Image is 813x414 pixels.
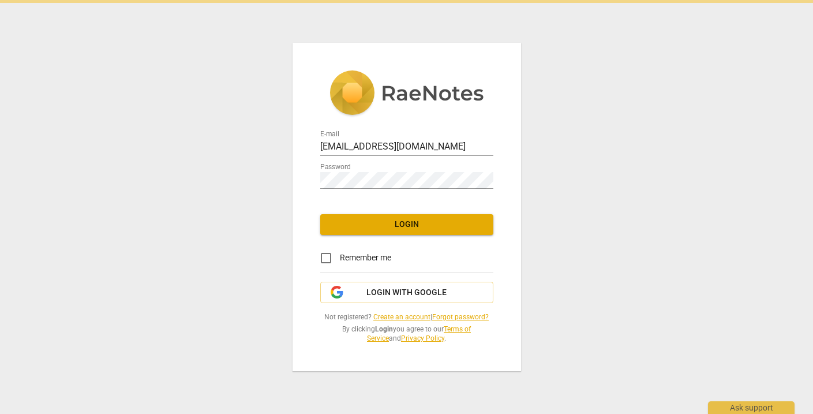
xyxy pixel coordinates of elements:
span: Remember me [340,252,391,264]
button: Login with Google [320,282,493,304]
div: Ask support [708,401,795,414]
span: By clicking you agree to our and . [320,325,493,344]
label: E-mail [320,130,339,137]
a: Forgot password? [432,313,489,321]
span: Login with Google [366,287,447,299]
label: Password [320,163,351,170]
img: 5ac2273c67554f335776073100b6d88f.svg [329,70,484,118]
span: Login [329,219,484,230]
span: Not registered? | [320,312,493,322]
button: Login [320,214,493,235]
b: Login [375,325,393,333]
a: Privacy Policy [401,334,444,342]
a: Create an account [373,313,430,321]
